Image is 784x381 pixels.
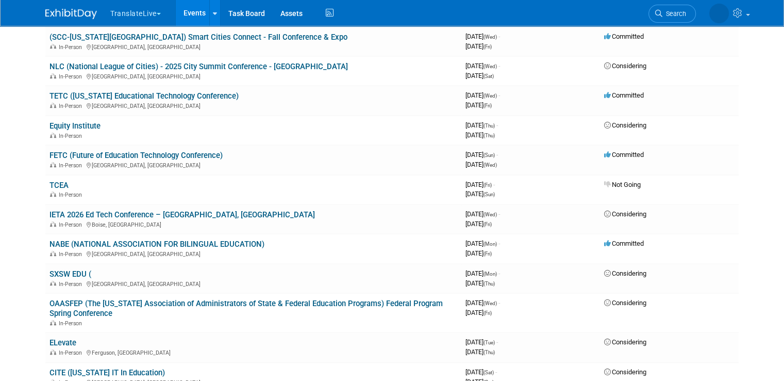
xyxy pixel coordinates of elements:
[498,240,500,247] span: -
[465,368,497,376] span: [DATE]
[49,181,69,190] a: TCEA
[483,123,495,129] span: (Thu)
[604,91,644,99] span: Committed
[496,121,498,129] span: -
[50,221,56,227] img: In-Person Event
[662,10,686,18] span: Search
[50,350,56,355] img: In-Person Event
[498,299,500,307] span: -
[465,181,495,188] span: [DATE]
[59,103,85,109] span: In-Person
[495,368,497,376] span: -
[50,133,56,138] img: In-Person Event
[465,338,498,346] span: [DATE]
[604,210,646,218] span: Considering
[465,190,495,198] span: [DATE]
[49,279,457,288] div: [GEOGRAPHIC_DATA], [GEOGRAPHIC_DATA]
[49,210,315,219] a: IETA 2026 Ed Tech Conference – [GEOGRAPHIC_DATA], [GEOGRAPHIC_DATA]
[483,133,495,138] span: (Thu)
[49,33,347,42] a: (SCC-[US_STATE][GEOGRAPHIC_DATA]) Smart Cities Connect - Fall Conference & Expo
[604,181,641,188] span: Not Going
[604,33,644,40] span: Committed
[604,240,644,247] span: Committed
[498,269,500,277] span: -
[49,91,239,101] a: TETC ([US_STATE] Educational Technology Conference)
[49,348,457,356] div: Ferguson, [GEOGRAPHIC_DATA]
[49,62,348,71] a: NLC (National League of Cities) - 2025 City Summit Conference - [GEOGRAPHIC_DATA]
[49,249,457,258] div: [GEOGRAPHIC_DATA], [GEOGRAPHIC_DATA]
[59,192,85,198] span: In-Person
[483,241,497,247] span: (Mon)
[498,33,500,40] span: -
[50,103,56,108] img: In-Person Event
[59,44,85,51] span: In-Person
[465,348,495,356] span: [DATE]
[483,192,495,197] span: (Sun)
[465,299,500,307] span: [DATE]
[50,320,56,325] img: In-Person Event
[59,73,85,80] span: In-Person
[483,350,495,355] span: (Thu)
[465,72,494,80] span: [DATE]
[483,221,492,227] span: (Fri)
[483,182,492,188] span: (Fri)
[483,34,497,40] span: (Wed)
[483,370,494,375] span: (Sat)
[49,42,457,51] div: [GEOGRAPHIC_DATA], [GEOGRAPHIC_DATA]
[59,350,85,356] span: In-Person
[483,271,497,277] span: (Mon)
[483,103,492,108] span: (Fri)
[604,121,646,129] span: Considering
[465,151,498,158] span: [DATE]
[709,4,729,23] img: Mikaela Quigley
[50,162,56,167] img: In-Person Event
[465,249,492,257] span: [DATE]
[498,91,500,99] span: -
[59,251,85,258] span: In-Person
[498,62,500,70] span: -
[465,279,495,287] span: [DATE]
[45,9,97,19] img: ExhibitDay
[49,269,91,279] a: SXSW EDU (
[49,151,223,160] a: FETC (Future of Education Technology Conference)
[465,161,497,168] span: [DATE]
[465,220,492,228] span: [DATE]
[49,368,165,377] a: CITE ([US_STATE] IT In Education)
[465,33,500,40] span: [DATE]
[59,320,85,327] span: In-Person
[50,73,56,78] img: In-Person Event
[465,42,492,50] span: [DATE]
[59,133,85,139] span: In-Person
[465,131,495,139] span: [DATE]
[59,221,85,228] span: In-Person
[604,151,644,158] span: Committed
[49,101,457,109] div: [GEOGRAPHIC_DATA], [GEOGRAPHIC_DATA]
[59,281,85,288] span: In-Person
[604,299,646,307] span: Considering
[59,162,85,169] span: In-Person
[465,91,500,99] span: [DATE]
[49,161,457,169] div: [GEOGRAPHIC_DATA], [GEOGRAPHIC_DATA]
[465,101,492,109] span: [DATE]
[496,338,498,346] span: -
[493,181,495,188] span: -
[483,212,497,217] span: (Wed)
[498,210,500,218] span: -
[648,5,696,23] a: Search
[483,340,495,345] span: (Tue)
[604,62,646,70] span: Considering
[604,338,646,346] span: Considering
[483,93,497,99] span: (Wed)
[483,44,492,50] span: (Fri)
[465,269,500,277] span: [DATE]
[50,251,56,256] img: In-Person Event
[483,73,494,79] span: (Sat)
[483,310,492,316] span: (Fri)
[483,152,495,158] span: (Sun)
[49,72,457,80] div: [GEOGRAPHIC_DATA], [GEOGRAPHIC_DATA]
[604,269,646,277] span: Considering
[465,240,500,247] span: [DATE]
[465,121,498,129] span: [DATE]
[483,63,497,69] span: (Wed)
[483,251,492,257] span: (Fri)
